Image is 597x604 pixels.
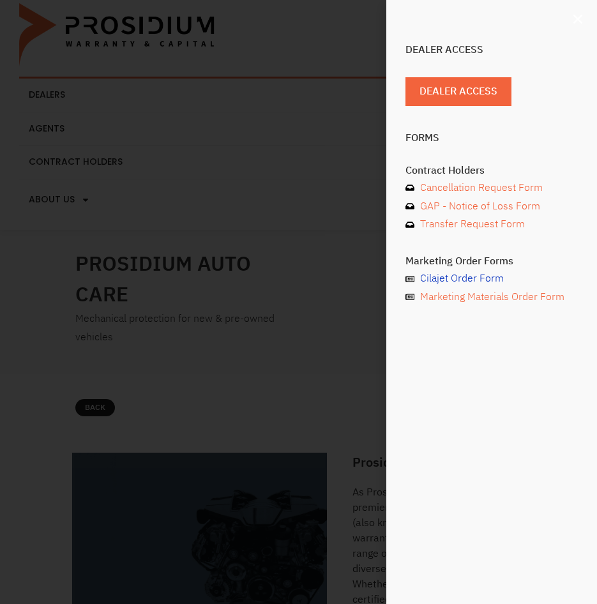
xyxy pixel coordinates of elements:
h4: Forms [405,133,578,143]
a: Close [571,13,584,26]
span: Cilajet Order Form [417,269,504,288]
span: GAP - Notice of Loss Form [417,197,540,216]
a: Cancellation Request Form [405,179,578,197]
a: Cilajet Order Form [405,269,578,288]
a: GAP - Notice of Loss Form [405,197,578,216]
h4: Contract Holders [405,165,578,176]
a: Dealer Access [405,77,511,106]
h4: Marketing Order Forms [405,256,578,266]
a: Transfer Request Form [405,215,578,234]
h4: Dealer Access [405,45,578,55]
span: Transfer Request Form [417,215,525,234]
span: Dealer Access [419,82,497,101]
span: Marketing Materials Order Form [417,288,564,306]
a: Marketing Materials Order Form [405,288,578,306]
span: Cancellation Request Form [417,179,543,197]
